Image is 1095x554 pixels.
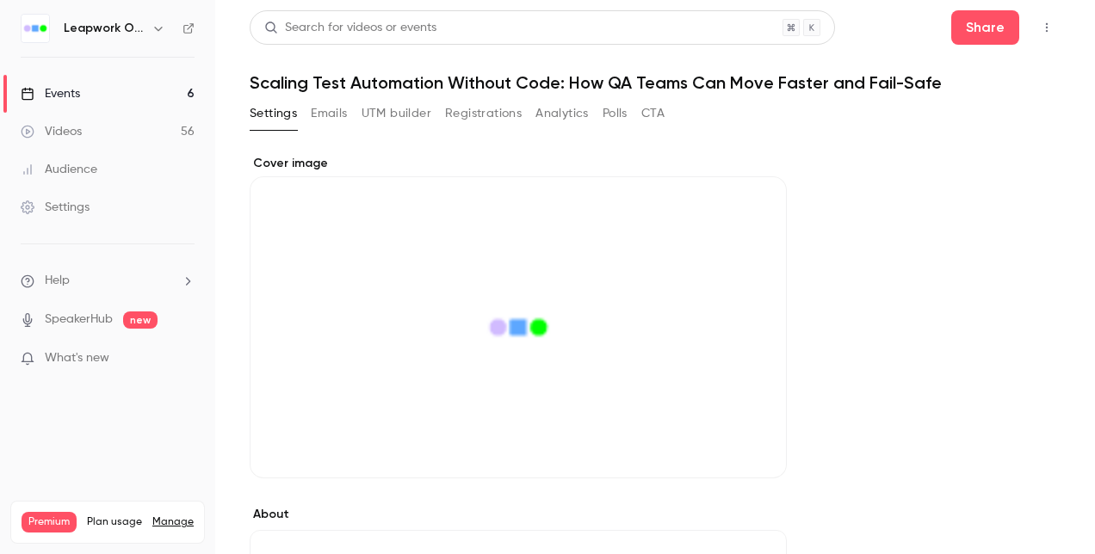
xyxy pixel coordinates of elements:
[951,10,1019,45] button: Share
[123,311,158,329] span: new
[250,506,787,523] label: About
[445,100,522,127] button: Registrations
[22,512,77,532] span: Premium
[152,515,194,529] a: Manage
[535,100,589,127] button: Analytics
[21,85,80,102] div: Events
[250,72,1061,93] h1: Scaling Test Automation Without Code: How QA Teams Can Move Faster and Fail-Safe
[362,100,431,127] button: UTM builder
[87,515,142,529] span: Plan usage
[250,155,787,478] section: Cover image
[21,123,82,140] div: Videos
[22,15,49,42] img: Leapwork Online Event
[45,311,113,329] a: SpeakerHub
[641,100,665,127] button: CTA
[264,19,436,37] div: Search for videos or events
[45,272,70,290] span: Help
[21,161,97,178] div: Audience
[174,351,195,366] iframe: Noticeable Trigger
[311,100,347,127] button: Emails
[21,199,90,216] div: Settings
[64,20,145,37] h6: Leapwork Online Event
[603,100,628,127] button: Polls
[21,272,195,290] li: help-dropdown-opener
[250,155,787,172] label: Cover image
[45,349,109,367] span: What's new
[250,100,297,127] button: Settings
